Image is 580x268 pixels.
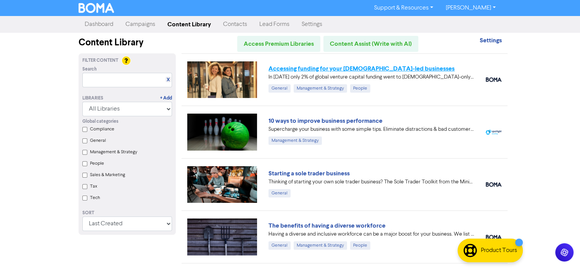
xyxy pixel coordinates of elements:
a: Support & Resources [368,2,439,14]
div: Management & Strategy [268,136,322,145]
div: Libraries [82,95,103,102]
div: Filter Content [82,57,172,64]
a: Lead Forms [253,17,296,32]
a: [PERSON_NAME] [439,2,501,14]
a: Starting a sole trader business [268,170,350,177]
div: Global categories [82,118,172,125]
div: Content Library [79,36,176,50]
label: Tech [90,194,100,201]
label: Sales & Marketing [90,172,125,178]
div: Thinking of starting your own sole trader business? The Sole Trader Toolkit from the Ministry of ... [268,178,474,186]
img: boma [486,77,501,82]
span: Search [82,66,97,73]
div: People [350,241,370,250]
img: boma [486,235,501,239]
a: Access Premium Libraries [237,36,320,52]
label: Tax [90,183,97,190]
a: Settings [296,17,328,32]
label: Management & Strategy [90,149,137,156]
div: Having a diverse and inclusive workforce can be a major boost for your business. We list four of ... [268,230,474,238]
a: Settings [479,38,501,44]
label: Compliance [90,126,114,133]
strong: Settings [479,37,501,44]
a: X [167,77,170,83]
img: spotlight [486,130,501,135]
iframe: Chat Widget [542,231,580,268]
a: Campaigns [119,17,161,32]
div: General [268,189,291,197]
a: Contacts [217,17,253,32]
div: People [350,84,370,93]
a: Accessing funding for your [DEMOGRAPHIC_DATA]-led businesses [268,65,455,72]
div: General [268,84,291,93]
a: Content Library [161,17,217,32]
label: People [90,160,104,167]
div: Management & Strategy [294,84,347,93]
div: General [268,241,291,250]
label: General [90,137,106,144]
div: Sort [82,210,172,217]
img: BOMA Logo [79,3,114,13]
a: The benefits of having a diverse workforce [268,222,386,229]
a: 10 ways to improve business performance [268,117,382,125]
a: + Add [160,95,172,102]
div: Management & Strategy [294,241,347,250]
a: Dashboard [79,17,119,32]
div: In 2024 only 2% of global venture capital funding went to female-only founding teams. We highligh... [268,73,474,81]
div: Supercharge your business with some simple tips. Eliminate distractions & bad customers, get a pl... [268,125,474,133]
a: Content Assist (Write with AI) [323,36,418,52]
img: boma [486,182,501,187]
